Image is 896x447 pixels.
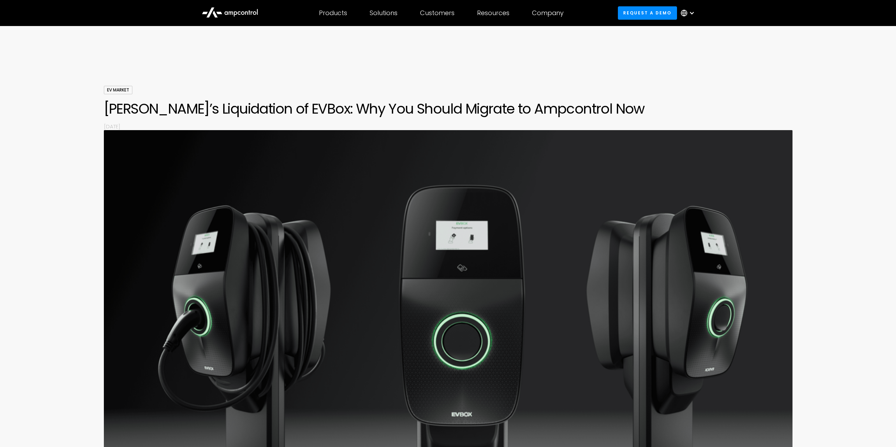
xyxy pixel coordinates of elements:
[104,123,792,130] p: [DATE]
[420,9,455,17] div: Customers
[477,9,509,17] div: Resources
[618,6,677,19] a: Request a demo
[370,9,397,17] div: Solutions
[104,86,132,94] div: EV Market
[532,9,564,17] div: Company
[104,100,792,117] h1: [PERSON_NAME]’s Liquidation of EVBox: Why You Should Migrate to Ampcontrol Now
[319,9,347,17] div: Products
